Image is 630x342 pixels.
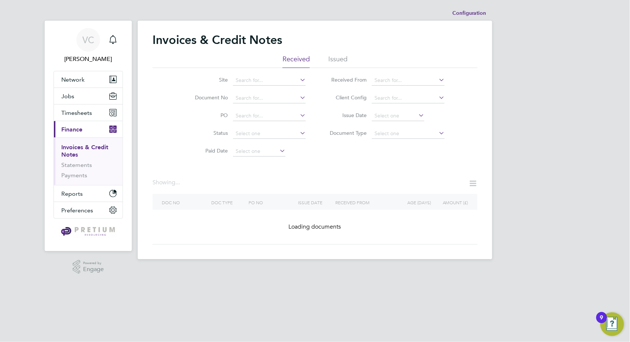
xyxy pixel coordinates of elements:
li: Received [283,55,310,68]
label: Paid Date [185,147,228,154]
input: Search for... [233,75,306,86]
label: Site [185,76,228,83]
input: Select one [372,129,445,139]
img: pretium-logo-retina.png [59,226,117,238]
span: Engage [83,266,104,273]
input: Search for... [372,93,445,103]
span: Preferences [61,207,93,214]
button: Preferences [54,202,123,218]
div: Showing [153,179,181,187]
span: Powered by [83,260,104,266]
label: Received From [324,76,367,83]
span: Valentina Cerulli [54,55,123,64]
label: PO [185,112,228,119]
a: Invoices & Credit Notes [61,144,108,158]
div: Finance [54,137,123,185]
span: Finance [61,126,82,133]
span: Timesheets [61,109,92,116]
input: Select one [233,129,306,139]
label: Status [185,130,228,136]
a: Powered byEngage [73,260,104,274]
label: Document Type [324,130,367,136]
h2: Invoices & Credit Notes [153,33,282,47]
button: Network [54,71,123,88]
button: Jobs [54,88,123,104]
label: Issue Date [324,112,367,119]
div: 9 [600,318,603,327]
span: VC [82,35,94,45]
input: Select one [233,146,285,157]
a: Payments [61,172,87,179]
span: Jobs [61,93,74,100]
span: Reports [61,190,83,197]
a: Statements [61,161,92,168]
li: Configuration [452,6,486,21]
button: Finance [54,121,123,137]
nav: Main navigation [45,21,132,251]
button: Reports [54,185,123,202]
input: Search for... [233,111,306,121]
button: Open Resource Center, 9 new notifications [600,312,624,336]
span: ... [175,179,180,186]
input: Search for... [372,75,445,86]
span: Network [61,76,85,83]
li: Issued [328,55,347,68]
a: VC[PERSON_NAME] [54,28,123,64]
input: Search for... [233,93,306,103]
button: Timesheets [54,105,123,121]
label: Client Config [324,94,367,101]
label: Document No [185,94,228,101]
a: Go to home page [54,226,123,238]
input: Select one [372,111,424,121]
